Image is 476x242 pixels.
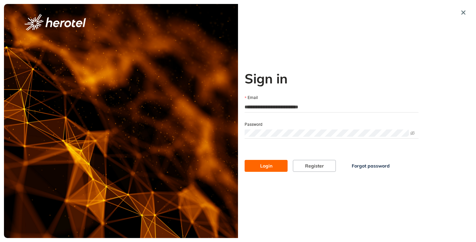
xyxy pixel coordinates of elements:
img: logo [24,14,86,30]
span: Forgot password [352,162,390,169]
span: Register [305,162,324,169]
button: Forgot password [341,160,400,172]
input: Email [245,102,418,112]
button: logo [14,14,97,30]
h2: Sign in [245,71,418,86]
img: cover image [4,4,238,238]
input: Password [245,129,409,137]
span: Login [260,162,272,169]
span: eye-invisible [410,131,415,135]
button: Register [293,160,336,172]
label: Email [245,95,258,101]
button: Login [245,160,288,172]
label: Password [245,121,262,128]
